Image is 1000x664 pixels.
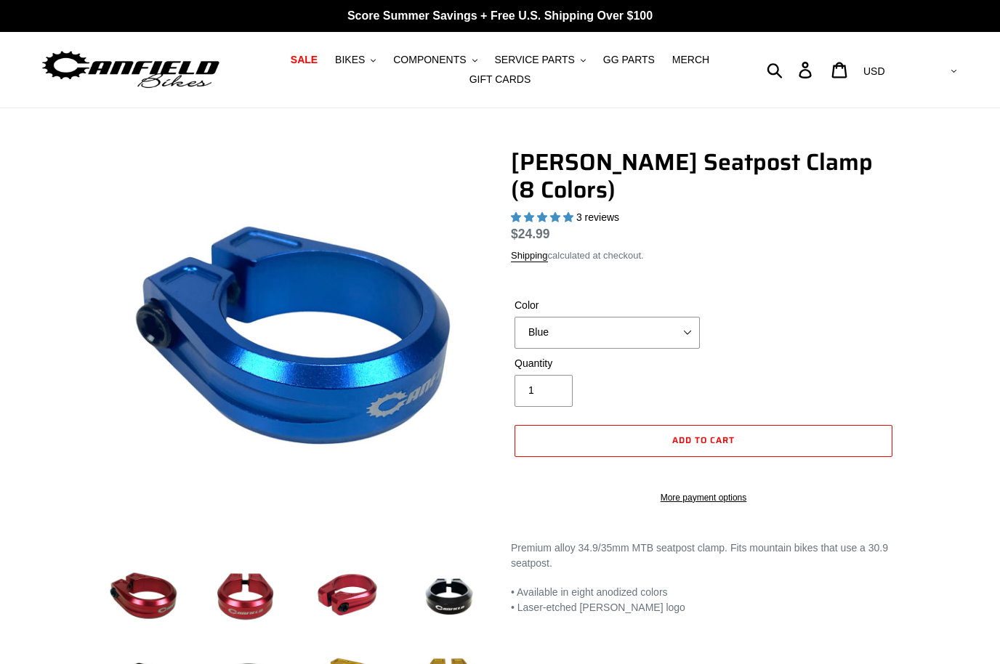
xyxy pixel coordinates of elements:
[335,54,365,66] span: BIKES
[515,298,700,313] label: Color
[603,54,655,66] span: GG PARTS
[393,54,466,66] span: COMPONENTS
[511,148,896,204] h1: [PERSON_NAME] Seatpost Clamp (8 Colors)
[386,50,484,70] button: COMPONENTS
[104,556,184,636] img: Load image into Gallery viewer, red
[291,54,318,66] span: SALE
[307,556,387,636] img: Load image into Gallery viewer, red
[515,491,892,504] a: More payment options
[665,50,717,70] a: MERCH
[487,50,592,70] button: SERVICE PARTS
[283,50,325,70] a: SALE
[511,250,548,262] a: Shipping
[409,556,489,636] img: Load image into Gallery viewer, black
[511,211,576,223] span: 5.00 stars
[511,585,896,615] p: • Available in eight anodized colors • Laser-etched [PERSON_NAME] logo
[672,54,709,66] span: MERCH
[511,227,550,241] span: $24.99
[515,425,892,457] button: Add to cart
[107,151,486,530] img: blue
[40,47,222,93] img: Canfield Bikes
[576,211,619,223] span: 3 reviews
[494,54,574,66] span: SERVICE PARTS
[596,50,662,70] a: GG PARTS
[462,70,539,89] a: GIFT CARDS
[672,433,735,447] span: Add to cart
[328,50,383,70] button: BIKES
[511,248,896,263] div: calculated at checkout.
[515,356,700,371] label: Quantity
[469,73,531,86] span: GIFT CARDS
[206,556,286,636] img: Load image into Gallery viewer, red
[511,540,896,571] p: Premium alloy 34.9/35mm MTB seatpost clamp. Fits mountain bikes that use a 30.9 seatpost.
